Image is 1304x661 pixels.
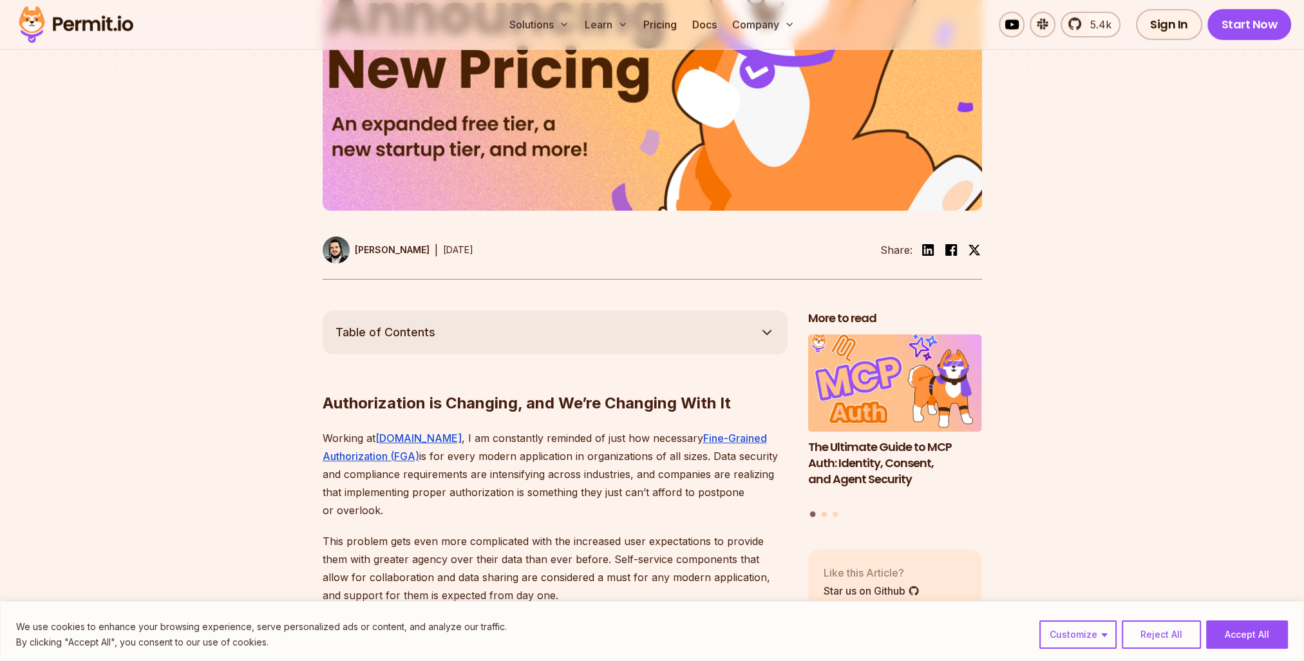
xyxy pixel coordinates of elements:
[808,334,982,519] div: Posts
[808,334,982,504] li: 1 of 3
[375,432,462,445] a: [DOMAIN_NAME]
[323,236,350,263] img: Gabriel L. Manor
[435,242,438,258] div: |
[727,12,800,37] button: Company
[1206,620,1288,649] button: Accept All
[323,311,788,354] button: Table of Contents
[1122,620,1201,649] button: Reject All
[824,565,920,580] p: Like this Article?
[1136,9,1202,40] a: Sign In
[335,323,435,341] span: Table of Contents
[323,429,788,519] p: Working at , I am constantly reminded of just how necessary is for every modern application in or...
[580,12,633,37] button: Learn
[833,512,838,517] button: Go to slide 3
[810,512,816,517] button: Go to slide 1
[504,12,574,37] button: Solutions
[323,236,430,263] a: [PERSON_NAME]
[808,439,982,487] h3: The Ultimate Guide to MCP Auth: Identity, Consent, and Agent Security
[323,532,788,604] p: This problem gets even more complicated with the increased user expectations to provide them with...
[443,244,473,255] time: [DATE]
[13,3,139,46] img: Permit logo
[1082,17,1111,32] span: 5.4k
[687,12,722,37] a: Docs
[16,635,507,650] p: By clicking "Accept All", you consent to our use of cookies.
[355,244,430,256] p: [PERSON_NAME]
[1061,12,1120,37] a: 5.4k
[1207,9,1292,40] a: Start Now
[968,244,981,256] img: twitter
[1039,620,1117,649] button: Customize
[808,334,982,504] a: The Ultimate Guide to MCP Auth: Identity, Consent, and Agent SecurityThe Ultimate Guide to MCP Au...
[16,619,507,635] p: We use cookies to enhance your browsing experience, serve personalized ads or content, and analyz...
[822,512,827,517] button: Go to slide 2
[920,242,936,258] img: linkedin
[808,334,982,432] img: The Ultimate Guide to MCP Auth: Identity, Consent, and Agent Security
[323,432,767,463] a: Fine-Grained Authorization (FGA)
[943,242,959,258] img: facebook
[323,341,788,414] h2: Authorization is Changing, and We’re Changing With It
[880,242,912,258] li: Share:
[824,583,920,599] a: Star us on Github
[808,311,982,327] h2: More to read
[638,12,682,37] a: Pricing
